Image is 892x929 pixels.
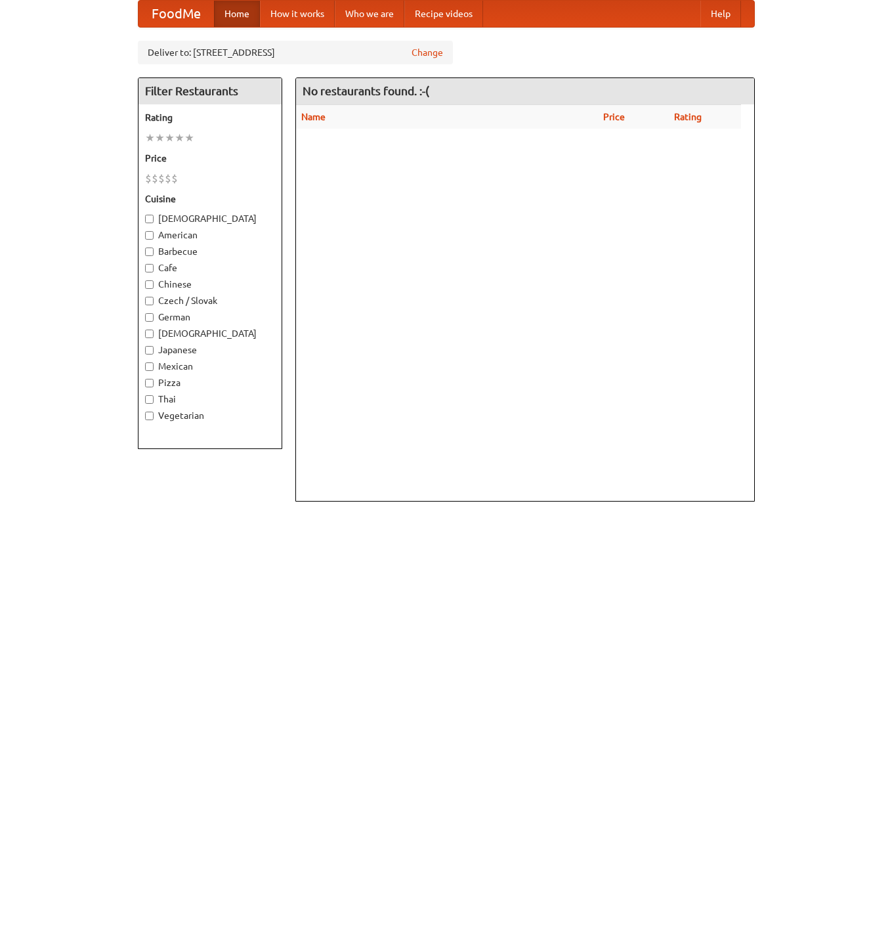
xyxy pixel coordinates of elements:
[145,278,275,291] label: Chinese
[145,261,275,274] label: Cafe
[155,131,165,145] li: ★
[138,41,453,64] div: Deliver to: [STREET_ADDRESS]
[138,78,282,104] h4: Filter Restaurants
[145,294,275,307] label: Czech / Slovak
[171,171,178,186] li: $
[184,131,194,145] li: ★
[145,297,154,305] input: Czech / Slovak
[145,330,154,338] input: [DEMOGRAPHIC_DATA]
[260,1,335,27] a: How it works
[145,393,275,406] label: Thai
[145,231,154,240] input: American
[145,131,155,145] li: ★
[700,1,741,27] a: Help
[165,171,171,186] li: $
[145,248,154,256] input: Barbecue
[214,1,260,27] a: Home
[165,131,175,145] li: ★
[145,171,152,186] li: $
[145,152,275,165] h5: Price
[145,111,275,124] h5: Rating
[335,1,404,27] a: Who we are
[603,112,625,122] a: Price
[145,228,275,242] label: American
[145,379,154,387] input: Pizza
[303,85,429,97] ng-pluralize: No restaurants found. :-(
[145,313,154,322] input: German
[145,362,154,371] input: Mexican
[674,112,702,122] a: Rating
[145,412,154,420] input: Vegetarian
[145,327,275,340] label: [DEMOGRAPHIC_DATA]
[138,1,214,27] a: FoodMe
[152,171,158,186] li: $
[301,112,326,122] a: Name
[145,395,154,404] input: Thai
[412,46,443,59] a: Change
[145,215,154,223] input: [DEMOGRAPHIC_DATA]
[145,376,275,389] label: Pizza
[158,171,165,186] li: $
[404,1,483,27] a: Recipe videos
[145,280,154,289] input: Chinese
[145,360,275,373] label: Mexican
[145,192,275,205] h5: Cuisine
[145,311,275,324] label: German
[145,409,275,422] label: Vegetarian
[145,264,154,272] input: Cafe
[175,131,184,145] li: ★
[145,343,275,356] label: Japanese
[145,346,154,355] input: Japanese
[145,212,275,225] label: [DEMOGRAPHIC_DATA]
[145,245,275,258] label: Barbecue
